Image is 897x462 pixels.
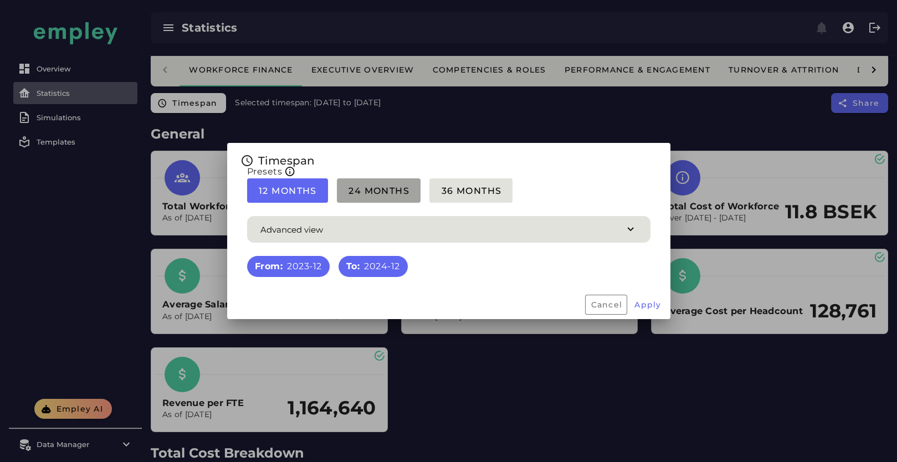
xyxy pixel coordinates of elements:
[590,300,622,310] span: Cancel
[255,260,283,273] b: From:
[585,295,627,315] button: Cancel
[634,300,662,310] span: Apply
[337,178,421,203] button: 24 Months
[247,165,283,178] p: Presets
[348,186,409,196] span: 24 Months
[346,260,360,273] b: To:
[429,178,512,203] button: 36 Months
[629,295,666,315] button: Apply
[255,260,322,273] div: 2023-12
[247,216,650,243] button: Advanced view
[346,260,400,273] div: 2024-12
[440,186,501,196] span: 36 Months
[258,186,317,196] span: 12 Months
[258,152,657,170] div: Timespan
[247,178,328,203] button: 12 Months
